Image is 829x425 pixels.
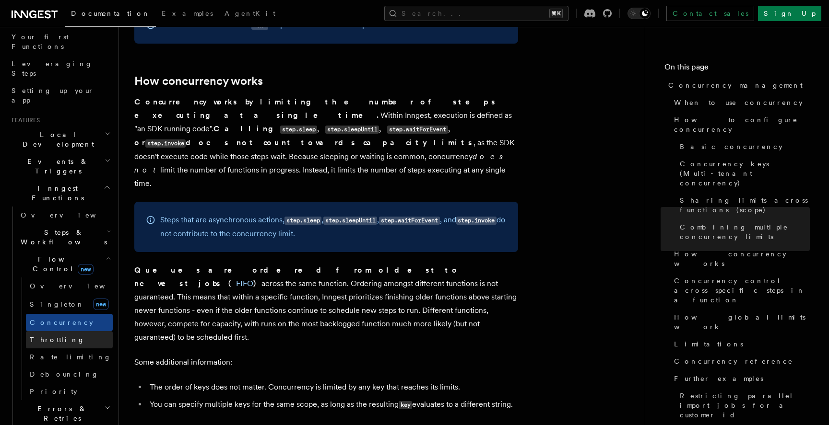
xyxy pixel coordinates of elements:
[670,309,810,335] a: How global limits work
[147,380,518,394] li: The order of keys does not matter. Concurrency is limited by any key that reaches its limits.
[676,192,810,218] a: Sharing limits across functions (scope)
[323,217,377,225] code: step.sleepUntil
[26,383,113,400] a: Priority
[8,157,105,176] span: Events & Triggers
[674,115,810,134] span: How to configure concurrency
[30,336,85,344] span: Throttling
[758,6,821,21] a: Sign Up
[17,404,104,423] span: Errors & Retries
[17,207,113,224] a: Overview
[17,254,106,274] span: Flow Control
[30,353,111,361] span: Rate limiting
[134,264,518,344] p: across the same function. Ordering amongst different functions is not guaranteed. This means that...
[680,142,782,151] span: Basic concurrency
[134,74,263,88] a: How concurrency works
[219,3,281,26] a: AgentKit
[12,87,94,104] span: Setting up your app
[8,153,113,180] button: Events & Triggers
[680,391,810,420] span: Restricting parallel import jobs for a customer id
[670,335,810,353] a: Limitations
[670,370,810,387] a: Further examples
[26,314,113,331] a: Concurrency
[8,82,113,109] a: Setting up your app
[284,217,321,225] code: step.sleep
[670,245,810,272] a: How concurrency works
[399,401,412,409] code: key
[325,126,379,134] code: step.sleepUntil
[30,319,93,326] span: Concurrency
[384,6,568,21] button: Search...⌘K
[387,126,448,134] code: step.waitForEvent
[71,10,150,17] span: Documentation
[666,6,754,21] a: Contact sales
[162,10,213,17] span: Examples
[676,155,810,192] a: Concurrency keys (Multi-tenant concurrency)
[93,299,109,310] span: new
[8,130,105,149] span: Local Development
[26,348,113,366] a: Rate limiting
[145,139,186,148] code: step.invoke
[78,264,94,275] span: new
[251,22,268,30] code: "fn"
[668,80,803,90] span: Concurrency management
[674,356,793,366] span: Concurrency reference
[680,222,810,241] span: Combining multiple concurrency limits
[664,61,810,77] h4: On this page
[674,312,810,332] span: How global limits work
[21,211,119,219] span: Overview
[225,10,275,17] span: AgentKit
[8,55,113,82] a: Leveraging Steps
[65,3,156,27] a: Documentation
[134,95,518,190] p: Within Inngest, execution is defined as "an SDK running code". , as the SDK doesn't execute code ...
[134,97,497,120] strong: Concurrency works by limiting the number of steps executing at a single time.
[8,184,104,203] span: Inngest Functions
[147,398,518,412] li: You can specify multiple keys for the same scope, as long as the resulting evaluates to a differe...
[134,265,460,288] strong: Queues are ordered from oldest to newest jobs ( )
[628,8,651,19] button: Toggle dark mode
[30,388,77,395] span: Priority
[670,111,810,138] a: How to configure concurrency
[17,228,107,247] span: Steps & Workflows
[674,339,743,349] span: Limitations
[26,331,113,348] a: Throttling
[160,213,507,241] p: Steps that are asynchronous actions, , , , and do not contribute to the concurrency limit.
[156,3,219,26] a: Examples
[8,126,113,153] button: Local Development
[17,224,113,251] button: Steps & Workflows
[676,218,810,245] a: Combining multiple concurrency limits
[664,77,810,94] a: Concurrency management
[379,217,439,225] code: step.waitForEvent
[12,33,69,50] span: Your first Functions
[26,366,113,383] a: Debouncing
[670,353,810,370] a: Concurrency reference
[680,195,810,215] span: Sharing limits across functions (scope)
[12,60,93,77] span: Leveraging Steps
[549,9,563,18] kbd: ⌘K
[134,124,474,147] strong: Calling , , , or does not count towards capacity limits
[674,374,763,383] span: Further examples
[674,249,810,268] span: How concurrency works
[674,98,803,107] span: When to use concurrency
[670,94,810,111] a: When to use concurrency
[674,276,810,305] span: Concurrency control across specific steps in a function
[26,295,113,314] a: Singletonnew
[17,277,113,400] div: Flow Controlnew
[8,28,113,55] a: Your first Functions
[8,180,113,207] button: Inngest Functions
[236,279,253,288] a: FIFO
[676,387,810,424] a: Restricting parallel import jobs for a customer id
[670,272,810,309] a: Concurrency control across specific steps in a function
[30,370,99,378] span: Debouncing
[680,159,810,188] span: Concurrency keys (Multi-tenant concurrency)
[676,138,810,155] a: Basic concurrency
[134,356,518,369] p: Some additional information:
[30,300,84,308] span: Singleton
[30,282,129,290] span: Overview
[456,217,497,225] code: step.invoke
[17,251,113,277] button: Flow Controlnew
[280,126,317,134] code: step.sleep
[26,277,113,295] a: Overview
[8,116,40,124] span: Features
